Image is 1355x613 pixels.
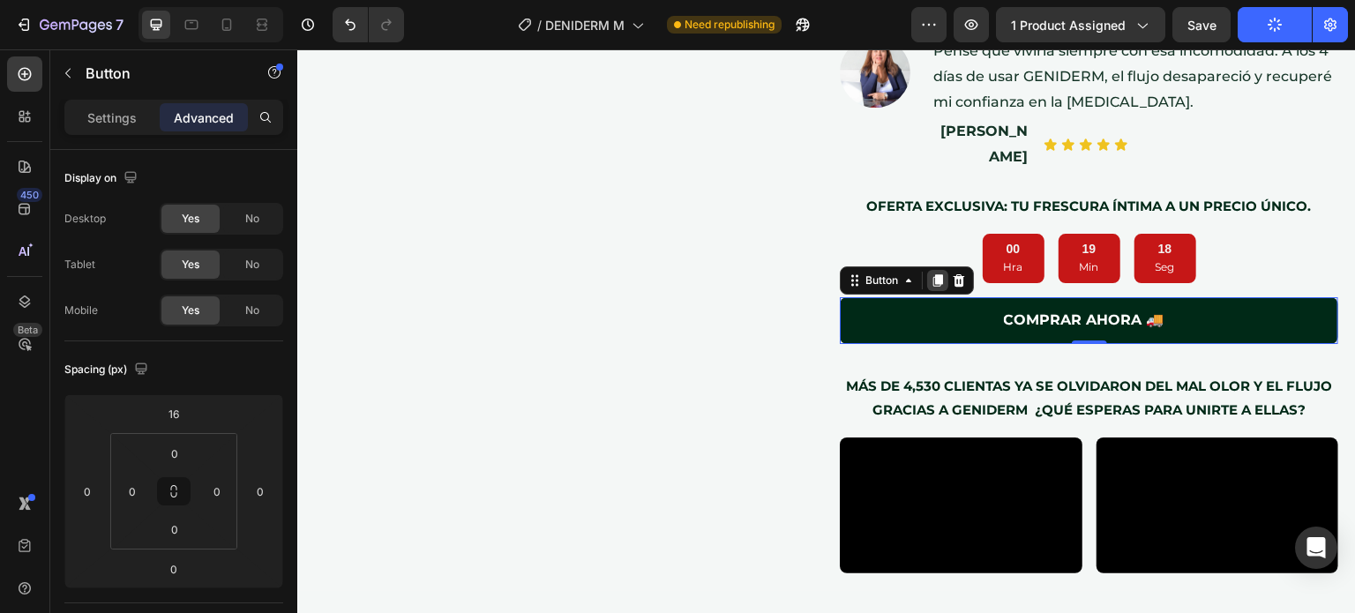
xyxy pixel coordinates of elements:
[858,208,878,228] p: Seg
[245,303,259,318] span: No
[544,145,1039,168] p: Oferta exclusiva: tu frescura íntima a un precio único.
[685,17,775,33] span: Need republishing
[156,400,191,427] input: 16
[1187,18,1217,33] span: Save
[707,208,726,228] p: Hra
[545,16,625,34] span: DENIDERM M
[1172,7,1231,42] button: Save
[707,191,726,207] div: 00
[174,108,234,127] p: Advanced
[333,7,404,42] div: Undo/Redo
[544,325,1039,372] p: Más de 4,530 clientas ya se olvidaron del mal olor y el flujo gracias a GENIDERM ¿qué esperas par...
[7,7,131,42] button: 7
[182,211,199,227] span: Yes
[537,16,542,34] span: /
[1011,16,1126,34] span: 1 product assigned
[17,188,42,202] div: 450
[64,303,98,318] div: Mobile
[858,191,878,207] div: 18
[247,478,273,505] input: 0
[74,478,101,505] input: 0
[119,478,146,505] input: 0px
[156,556,191,582] input: 0
[87,108,137,127] p: Settings
[157,516,192,542] input: 0px
[182,257,199,273] span: Yes
[157,440,192,467] input: 0px
[245,257,259,273] span: No
[782,191,802,207] div: 19
[707,258,867,284] p: COMPRAR AHORA 🚚
[643,73,730,116] strong: [PERSON_NAME]
[799,388,1042,524] video: Video
[565,223,604,239] div: Button
[64,358,152,382] div: Spacing (px)
[245,211,259,227] span: No
[204,478,230,505] input: 0px
[543,388,785,524] video: Video
[13,323,42,337] div: Beta
[996,7,1165,42] button: 1 product assigned
[86,63,236,84] p: Button
[64,167,141,191] div: Display on
[116,14,124,35] p: 7
[182,303,199,318] span: Yes
[64,257,95,273] div: Tablet
[782,208,802,228] p: Min
[297,49,1355,613] iframe: Design area
[1295,527,1337,569] div: Open Intercom Messenger
[543,248,1041,295] button: <p>COMPRAR AHORA 🚚</p>
[64,211,106,227] div: Desktop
